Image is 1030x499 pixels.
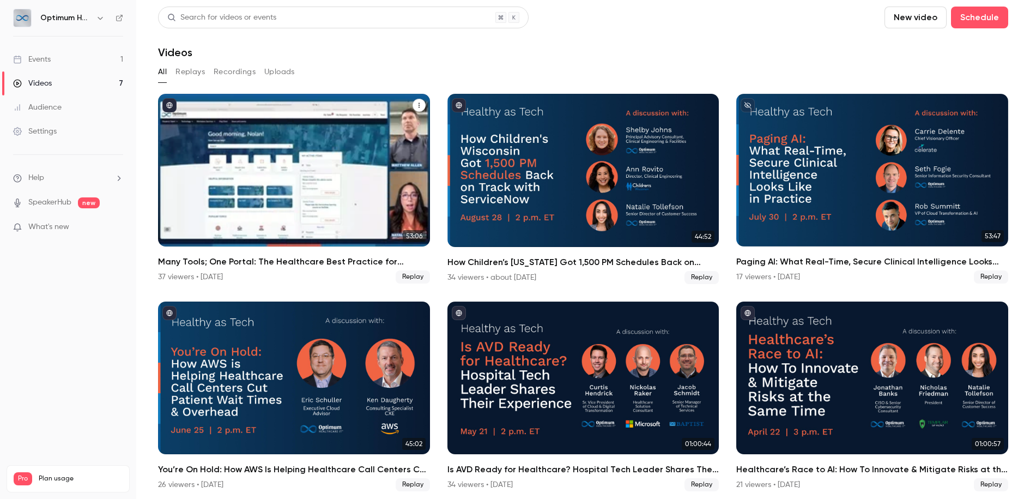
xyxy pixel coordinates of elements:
button: Replays [175,63,205,81]
span: 01:00:44 [682,438,714,450]
span: Pro [14,472,32,485]
li: Healthcare’s Race to AI: How To Innovate & Mitigate Risks at the Same Time [736,302,1008,492]
a: 45:02You’re On Hold: How AWS Is Helping Healthcare Call Centers Cut Patient Wait Times & Overhead... [158,302,430,491]
h2: Paging AI: What Real-Time, Secure Clinical Intelligence Looks Like in Practice [736,255,1008,268]
button: New video [884,7,947,28]
div: 34 viewers • about [DATE] [447,272,536,283]
div: 21 viewers • [DATE] [736,479,800,490]
span: Replay [396,270,430,284]
h2: Healthcare’s Race to AI: How To Innovate & Mitigate Risks at the Same Time [736,463,1008,476]
span: Help [28,172,44,184]
div: Settings [13,126,57,137]
div: Videos [13,78,52,89]
span: 53:47 [981,230,1004,242]
div: Audience [13,102,62,113]
li: Is AVD Ready for Healthcare? Hospital Tech Leader Shares Their Experience [447,302,719,492]
a: 01:00:44Is AVD Ready for Healthcare? Hospital Tech Leader Shares Their Experience34 viewers • [DA... [447,302,719,492]
iframe: Noticeable Trigger [110,223,123,232]
button: Uploads [264,63,295,81]
h2: You’re On Hold: How AWS Is Helping Healthcare Call Centers Cut Patient Wait Times & Overhead [158,463,430,476]
span: What's new [28,221,69,233]
button: published [162,306,177,320]
li: help-dropdown-opener [13,172,123,184]
span: Replay [684,478,719,491]
button: published [452,306,466,320]
button: Recordings [214,63,256,81]
h2: Is AVD Ready for Healthcare? Hospital Tech Leader Shares Their Experience [447,463,719,476]
div: Search for videos or events [167,12,276,23]
span: 01:00:57 [972,438,1004,450]
h2: Many Tools; One Portal: The Healthcare Best Practice for Employee Efficiency [158,255,430,268]
span: new [78,197,100,208]
a: 53:06Many Tools; One Portal: The Healthcare Best Practice for Employee Efficiency37 viewers • [DA... [158,94,430,284]
span: Replay [974,478,1008,491]
div: 26 viewers • [DATE] [158,479,223,490]
li: How Children’s Wisconsin Got 1,500 PM Schedules Back on Track With ServiceNow [447,94,719,284]
span: Replay [974,270,1008,284]
span: 53:06 [403,230,426,242]
div: 37 viewers • [DATE] [158,272,223,282]
li: You’re On Hold: How AWS Is Helping Healthcare Call Centers Cut Patient Wait Times & Overhead [158,302,430,492]
button: Schedule [951,7,1008,28]
span: 45:02 [402,438,426,450]
img: Optimum Healthcare IT [14,9,31,27]
h6: Optimum Healthcare IT [40,13,92,23]
span: Replay [684,271,719,284]
a: 44:52How Children’s [US_STATE] Got 1,500 PM Schedules Back on Track With ServiceNow34 viewers • a... [447,94,719,284]
h2: How Children’s [US_STATE] Got 1,500 PM Schedules Back on Track With ServiceNow [447,256,719,269]
span: Plan usage [39,474,123,483]
div: Events [13,54,51,65]
span: 44:52 [692,231,714,243]
li: Many Tools; One Portal: The Healthcare Best Practice for Employee Efficiency [158,94,430,284]
span: Replay [396,478,430,491]
a: SpeakerHub [28,197,71,208]
div: 17 viewers • [DATE] [736,272,800,282]
button: unpublished [741,98,755,112]
li: Paging AI: What Real-Time, Secure Clinical Intelligence Looks Like in Practice [736,94,1008,284]
button: All [158,63,167,81]
h1: Videos [158,46,192,59]
button: published [741,306,755,320]
div: 34 viewers • [DATE] [447,479,513,490]
button: published [452,98,466,112]
section: Videos [158,7,1008,492]
a: 01:00:57Healthcare’s Race to AI: How To Innovate & Mitigate Risks at the Same Time21 viewers • [D... [736,302,1008,491]
button: published [162,98,177,112]
a: 53:47Paging AI: What Real-Time, Secure Clinical Intelligence Looks Like in Practice17 viewers • [... [736,94,1008,284]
